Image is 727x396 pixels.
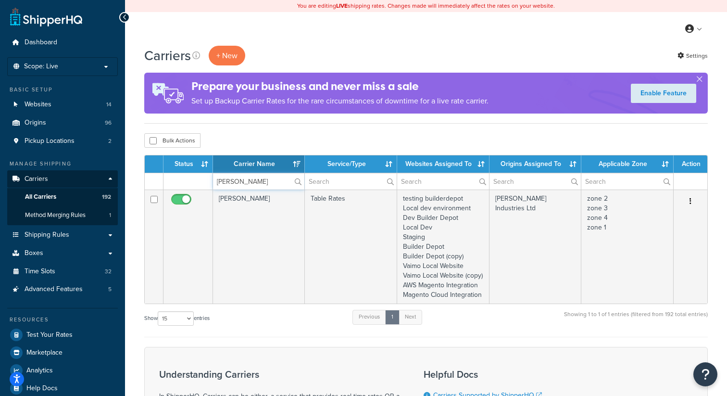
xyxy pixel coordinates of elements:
span: Help Docs [26,384,58,393]
th: Action [674,155,707,173]
span: Marketplace [26,349,63,357]
button: + New [209,46,245,65]
a: Carriers [7,170,118,188]
input: Search [581,173,673,190]
h3: Understanding Carriers [159,369,400,380]
span: Boxes [25,249,43,257]
span: 1 [109,211,111,219]
span: Pickup Locations [25,137,75,145]
button: Open Resource Center [693,362,717,386]
td: [PERSON_NAME] Industries Ltd [489,190,582,304]
a: 1 [385,310,400,324]
a: Pickup Locations 2 [7,132,118,150]
a: Advanced Features 5 [7,281,118,298]
input: Search [489,173,581,190]
th: Origins Assigned To: activate to sort column ascending [489,155,582,173]
div: Manage Shipping [7,160,118,168]
h4: Prepare your business and never miss a sale [191,78,489,94]
a: Settings [677,49,708,63]
span: 96 [105,119,112,127]
a: ShipperHQ Home [10,7,82,26]
h1: Carriers [144,46,191,65]
span: Websites [25,101,51,109]
a: Origins 96 [7,114,118,132]
td: zone 2 zone 3 zone 4 zone 1 [581,190,674,304]
th: Websites Assigned To: activate to sort column ascending [397,155,489,173]
a: All Carriers 192 [7,188,118,206]
span: 2 [108,137,112,145]
a: Test Your Rates [7,326,118,344]
span: Dashboard [25,38,57,47]
input: Search [397,173,489,190]
a: Enable Feature [631,84,696,103]
td: Table Rates [305,190,397,304]
button: Bulk Actions [144,133,201,148]
a: Analytics [7,362,118,379]
a: Shipping Rules [7,226,118,244]
span: 192 [102,193,111,201]
th: Service/Type: activate to sort column ascending [305,155,397,173]
li: Origins [7,114,118,132]
a: Websites 14 [7,96,118,114]
div: Showing 1 to 1 of 1 entries (filtered from 192 total entries) [564,309,708,330]
span: Method Merging Rules [25,211,86,219]
b: LIVE [336,1,348,10]
td: [PERSON_NAME] [213,190,305,304]
li: Carriers [7,170,118,225]
span: Carriers [25,175,48,183]
th: Carrier Name: activate to sort column ascending [213,155,305,173]
span: 32 [105,268,112,276]
p: Set up Backup Carrier Rates for the rare circumstances of downtime for a live rate carrier. [191,94,489,108]
a: Method Merging Rules 1 [7,206,118,224]
span: Analytics [26,367,53,375]
input: Search [213,173,304,190]
td: testing builderdepot Local dev environment Dev Builder Depot Local Dev Staging Builder Depot Buil... [397,190,489,304]
li: Method Merging Rules [7,206,118,224]
span: Origins [25,119,46,127]
img: ad-rules-rateshop-fe6ec290ccb7230408bd80ed9643f0289d75e0ffd9eb532fc0e269fcd187b520.png [144,73,191,114]
div: Resources [7,316,118,324]
li: Advanced Features [7,281,118,298]
span: Scope: Live [24,63,58,71]
th: Status: activate to sort column ascending [163,155,213,173]
span: 14 [106,101,112,109]
li: Time Slots [7,263,118,281]
div: Basic Setup [7,86,118,94]
a: Dashboard [7,34,118,51]
input: Search [305,173,396,190]
span: Test Your Rates [26,331,73,339]
li: All Carriers [7,188,118,206]
a: Boxes [7,244,118,262]
li: Pickup Locations [7,132,118,150]
label: Show entries [144,311,210,326]
span: All Carriers [25,193,56,201]
span: Shipping Rules [25,231,69,239]
a: Previous [352,310,386,324]
select: Showentries [158,311,194,326]
a: Marketplace [7,344,118,361]
span: Time Slots [25,268,55,276]
span: 5 [108,285,112,294]
h3: Helpful Docs [424,369,549,380]
li: Websites [7,96,118,114]
span: Advanced Features [25,285,83,294]
a: Next [399,310,422,324]
th: Applicable Zone: activate to sort column ascending [581,155,674,173]
a: Time Slots 32 [7,263,118,281]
